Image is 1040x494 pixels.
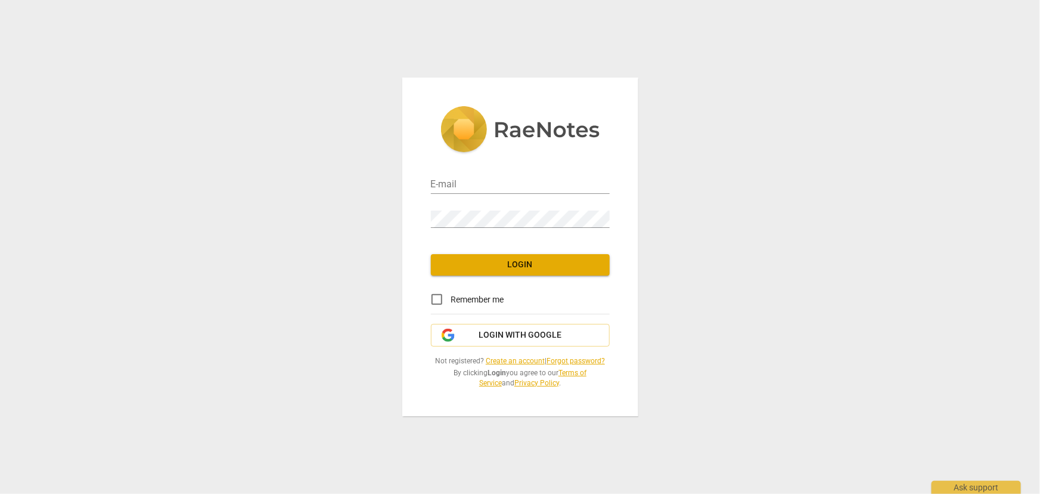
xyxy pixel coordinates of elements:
[440,106,600,155] img: 5ac2273c67554f335776073100b6d88f.svg
[486,357,545,365] a: Create an account
[479,329,561,341] span: Login with Google
[932,481,1021,494] div: Ask support
[451,294,504,306] span: Remember me
[440,259,600,271] span: Login
[547,357,605,365] a: Forgot password?
[479,369,586,387] a: Terms of Service
[431,324,610,347] button: Login with Google
[431,356,610,366] span: Not registered? |
[431,254,610,276] button: Login
[431,368,610,388] span: By clicking you agree to our and .
[514,379,559,387] a: Privacy Policy
[488,369,506,377] b: Login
